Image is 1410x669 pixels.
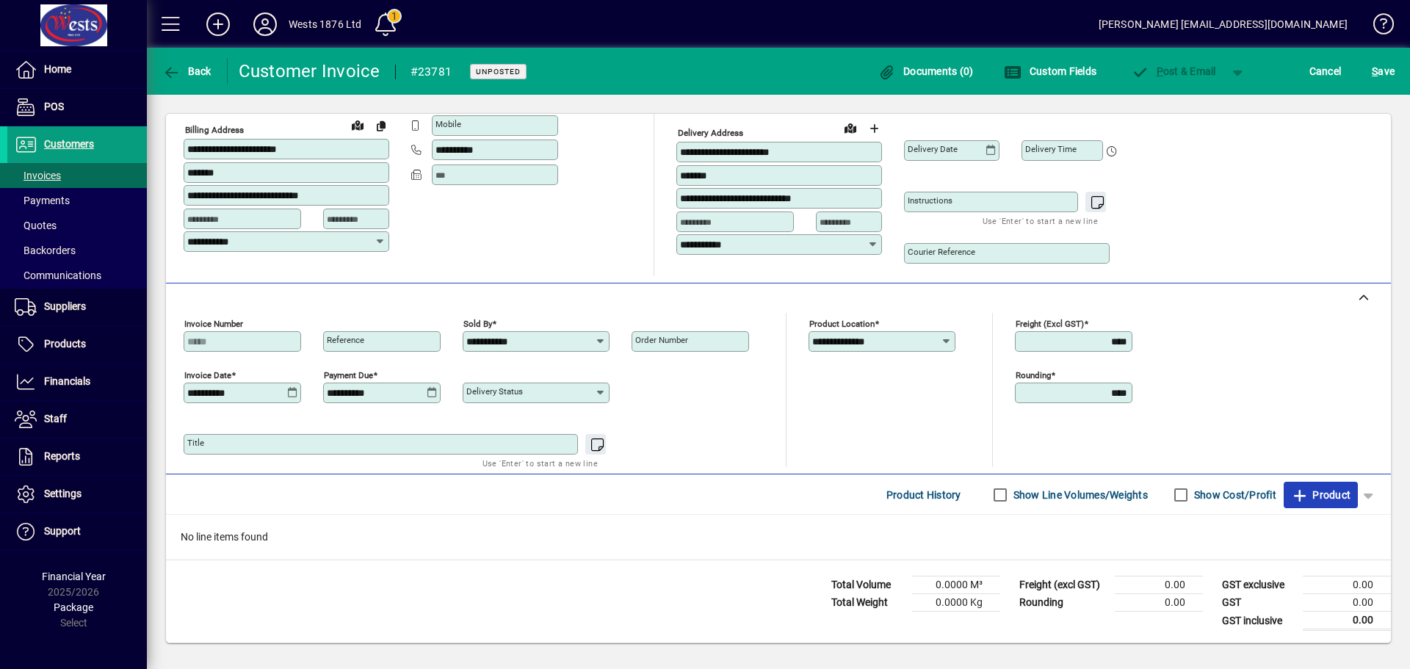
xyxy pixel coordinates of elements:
a: Settings [7,476,147,513]
button: Back [159,58,215,84]
span: Settings [44,488,82,499]
mat-hint: Use 'Enter' to start a new line [983,212,1098,229]
span: Reports [44,450,80,462]
button: Profile [242,11,289,37]
span: Support [44,525,81,537]
a: POS [7,89,147,126]
mat-label: Rounding [1016,370,1051,380]
span: Financial Year [42,571,106,582]
mat-label: Delivery time [1025,144,1077,154]
label: Show Line Volumes/Weights [1010,488,1148,502]
span: Product History [886,483,961,507]
span: Customers [44,138,94,150]
td: 0.00 [1115,576,1203,594]
span: Financials [44,375,90,387]
app-page-header-button: Back [147,58,228,84]
label: Show Cost/Profit [1191,488,1276,502]
a: Home [7,51,147,88]
a: Products [7,326,147,363]
td: 0.00 [1303,612,1391,630]
a: Quotes [7,213,147,238]
span: Products [44,338,86,350]
button: Save [1368,58,1398,84]
mat-label: Freight (excl GST) [1016,319,1084,329]
span: Back [162,65,211,77]
a: View on map [346,113,369,137]
td: Total Volume [824,576,912,594]
div: Customer Invoice [239,59,380,83]
button: Copy to Delivery address [369,114,393,137]
span: Suppliers [44,300,86,312]
td: GST inclusive [1215,612,1303,630]
a: Support [7,513,147,550]
button: Product History [881,482,967,508]
span: POS [44,101,64,112]
span: Documents (0) [878,65,974,77]
button: Cancel [1306,58,1345,84]
mat-label: Invoice date [184,370,231,380]
mat-label: Delivery status [466,386,523,397]
button: Choose address [862,117,886,140]
a: Suppliers [7,289,147,325]
mat-label: Product location [809,319,875,329]
td: GST [1215,594,1303,612]
span: Backorders [15,245,76,256]
span: Invoices [15,170,61,181]
div: #23781 [411,60,452,84]
button: Product [1284,482,1358,508]
span: Staff [44,413,67,424]
td: 0.0000 M³ [912,576,1000,594]
a: Staff [7,401,147,438]
mat-label: Mobile [435,119,461,129]
div: Wests 1876 Ltd [289,12,361,36]
td: 0.00 [1303,594,1391,612]
span: Payments [15,195,70,206]
span: Cancel [1309,59,1342,83]
a: Financials [7,364,147,400]
td: 0.00 [1303,576,1391,594]
td: Freight (excl GST) [1012,576,1115,594]
button: Add [195,11,242,37]
mat-label: Instructions [908,195,952,206]
mat-label: Reference [327,335,364,345]
a: Reports [7,438,147,475]
span: Unposted [476,67,521,76]
mat-label: Title [187,438,204,448]
a: Payments [7,188,147,213]
a: Communications [7,263,147,288]
td: Total Weight [824,594,912,612]
span: Home [44,63,71,75]
mat-label: Courier Reference [908,247,975,257]
span: Package [54,601,93,613]
mat-label: Sold by [463,319,492,329]
div: No line items found [166,515,1391,560]
span: S [1372,65,1378,77]
a: View on map [839,116,862,140]
a: Knowledge Base [1362,3,1392,51]
span: Communications [15,270,101,281]
mat-label: Payment due [324,370,373,380]
span: ost & Email [1131,65,1216,77]
span: Quotes [15,220,57,231]
div: [PERSON_NAME] [EMAIL_ADDRESS][DOMAIN_NAME] [1099,12,1348,36]
a: Backorders [7,238,147,263]
td: GST exclusive [1215,576,1303,594]
button: Post & Email [1124,58,1223,84]
td: 0.0000 Kg [912,594,1000,612]
a: Invoices [7,163,147,188]
span: ave [1372,59,1395,83]
span: Product [1291,483,1351,507]
mat-label: Delivery date [908,144,958,154]
span: Custom Fields [1004,65,1096,77]
td: Rounding [1012,594,1115,612]
span: P [1157,65,1163,77]
td: 0.00 [1115,594,1203,612]
button: Custom Fields [1000,58,1100,84]
mat-hint: Use 'Enter' to start a new line [482,455,598,471]
mat-label: Order number [635,335,688,345]
mat-label: Invoice number [184,319,243,329]
button: Documents (0) [875,58,977,84]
